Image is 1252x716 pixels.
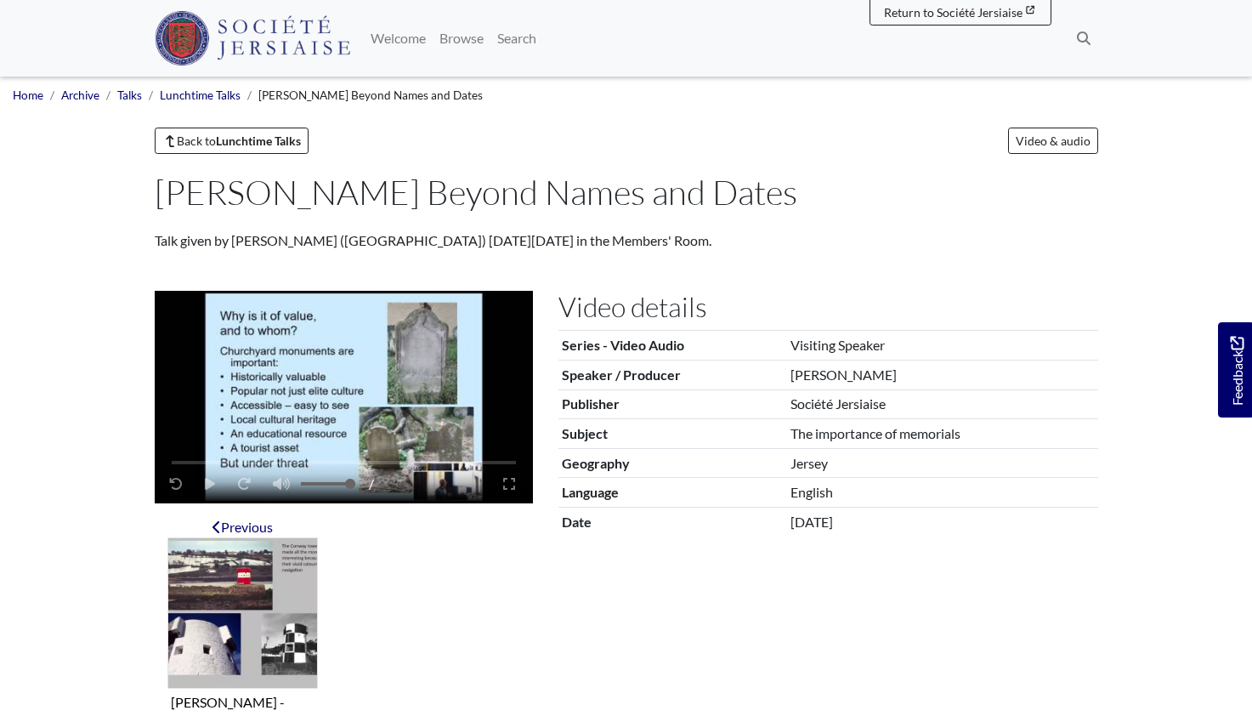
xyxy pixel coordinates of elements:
[558,389,787,419] th: Publisher
[558,507,787,536] th: Date
[884,5,1023,20] span: Return to Société Jersiaise
[301,477,355,491] span: Volume
[558,331,787,361] th: Series - Video Audio
[61,88,99,102] a: Archive
[558,419,787,449] th: Subject
[786,507,1097,536] td: [DATE]
[167,517,319,537] div: Previous
[1227,336,1247,405] span: Feedback
[490,21,543,55] a: Search
[155,230,1098,251] p: Talk given by [PERSON_NAME] ([GEOGRAPHIC_DATA]) [DATE][DATE] in the Members' Room.
[155,128,309,154] a: Back toLunchtime Talks
[786,360,1097,389] td: [PERSON_NAME]
[155,172,1091,213] h1: [PERSON_NAME] Beyond Names and Dates
[258,88,483,102] span: [PERSON_NAME] Beyond Names and Dates
[364,21,433,55] a: Welcome
[1218,322,1252,418] a: Would you like to provide feedback?
[558,448,787,478] th: Geography
[13,88,43,102] a: Home
[369,474,374,494] span: /
[117,88,142,102] a: Talks
[786,331,1097,361] td: Visiting Speaker
[160,88,241,102] a: Lunchtime Talks
[155,291,533,503] figure: Video player
[155,7,351,70] a: Société Jersiaise logo
[558,478,787,508] th: Language
[558,360,787,389] th: Speaker / Producer
[216,134,301,148] strong: Lunchtime Talks
[155,11,351,65] img: Société Jersiaise
[433,21,490,55] a: Browse
[1008,128,1098,154] a: Video & audio
[786,478,1097,508] td: English
[786,419,1097,449] td: The importance of memorials
[786,389,1097,419] td: Société Jersiaise
[167,537,319,689] img: Stuart Fell - Jersey Maritime Structures
[558,291,1098,323] h2: Video details
[786,448,1097,478] td: Jersey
